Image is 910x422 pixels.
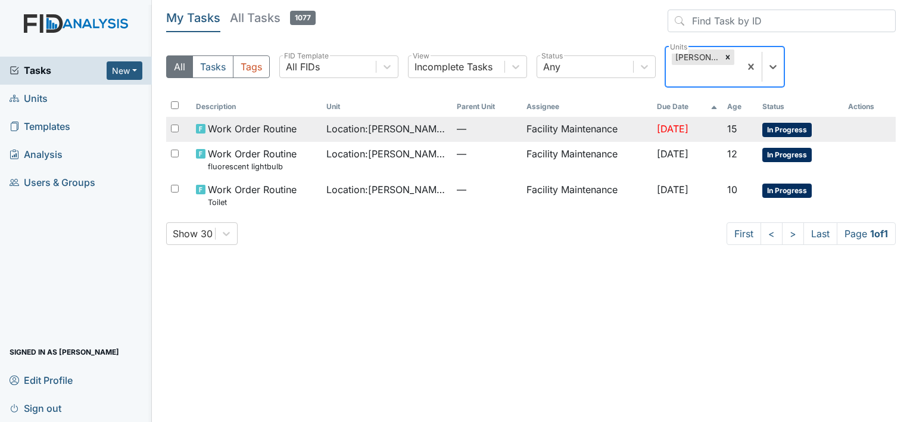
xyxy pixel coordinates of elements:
h5: My Tasks [166,10,220,26]
a: First [727,222,761,245]
span: Location : [PERSON_NAME] House [326,182,447,197]
div: All FIDs [286,60,320,74]
div: Incomplete Tasks [415,60,493,74]
a: > [782,222,804,245]
span: Templates [10,117,70,136]
div: Any [543,60,560,74]
div: Type filter [166,55,270,78]
span: — [457,147,517,161]
td: Facility Maintenance [522,142,652,177]
nav: task-pagination [727,222,896,245]
span: In Progress [762,184,812,198]
span: Work Order Routine [208,122,297,136]
span: Work Order Routine fluorescent lightbulb [208,147,297,172]
span: 1077 [290,11,316,25]
span: Users & Groups [10,173,95,192]
button: Tags [233,55,270,78]
span: [DATE] [657,123,688,135]
th: Toggle SortBy [452,97,522,117]
span: Sign out [10,399,61,417]
span: Location : [PERSON_NAME] House [326,122,447,136]
a: Last [803,222,837,245]
span: Units [10,89,48,108]
th: Toggle SortBy [652,97,722,117]
button: New [107,61,142,80]
th: Toggle SortBy [322,97,452,117]
span: 12 [727,148,737,160]
th: Assignee [522,97,652,117]
th: Toggle SortBy [722,97,757,117]
span: 15 [727,123,737,135]
span: [DATE] [657,184,688,196]
input: Find Task by ID [668,10,896,32]
td: Facility Maintenance [522,117,652,142]
span: Edit Profile [10,371,73,389]
span: Page [837,222,896,245]
button: Tasks [192,55,233,78]
span: Location : [PERSON_NAME] House [326,147,447,161]
span: — [457,182,517,197]
button: All [166,55,193,78]
span: — [457,122,517,136]
strong: 1 of 1 [870,228,888,240]
a: Tasks [10,63,107,77]
span: Work Order Routine Toilet [208,182,297,208]
span: 10 [727,184,737,196]
div: Show 30 [173,226,213,241]
span: [DATE] [657,148,688,160]
span: In Progress [762,148,812,162]
span: In Progress [762,123,812,137]
span: Analysis [10,145,63,164]
a: < [761,222,783,245]
th: Actions [843,97,896,117]
small: Toilet [208,197,297,208]
td: Facility Maintenance [522,178,652,213]
div: [PERSON_NAME] House [672,49,721,65]
input: Toggle All Rows Selected [171,101,179,109]
h5: All Tasks [230,10,316,26]
span: Signed in as [PERSON_NAME] [10,343,119,361]
th: Toggle SortBy [758,97,844,117]
th: Toggle SortBy [191,97,322,117]
small: fluorescent lightbulb [208,161,297,172]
